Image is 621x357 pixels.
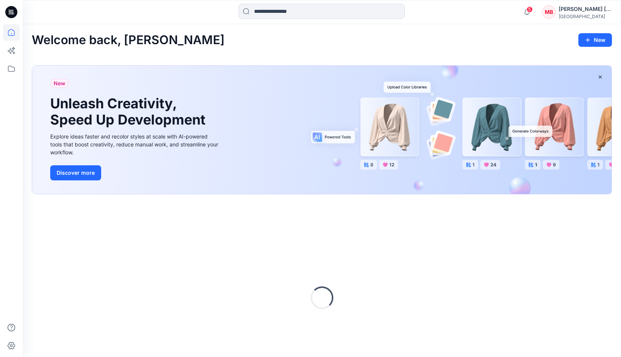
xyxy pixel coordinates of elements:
button: Discover more [50,165,101,180]
h2: Welcome back, [PERSON_NAME] [32,33,225,47]
div: MB [542,5,556,19]
div: [GEOGRAPHIC_DATA] [559,14,612,19]
h1: Unleash Creativity, Speed Up Development [50,95,209,128]
button: New [578,33,612,47]
span: New [54,79,65,88]
div: Explore ideas faster and recolor styles at scale with AI-powered tools that boost creativity, red... [50,132,220,156]
a: Discover more [50,165,220,180]
span: 5 [527,6,533,12]
div: [PERSON_NAME] [PERSON_NAME] [559,5,612,14]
